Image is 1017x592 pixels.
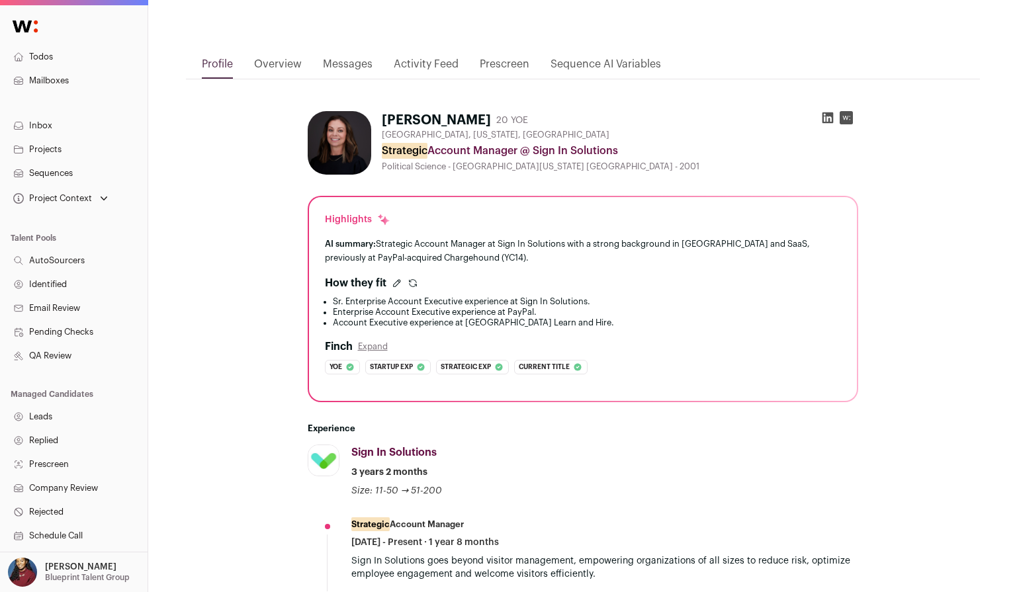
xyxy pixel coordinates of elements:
[325,339,353,355] h2: Finch
[202,56,233,79] a: Profile
[333,317,841,328] li: Account Executive experience at [GEOGRAPHIC_DATA] Learn and Hire.
[382,143,427,159] mark: Strategic
[325,213,390,226] div: Highlights
[45,562,116,572] p: [PERSON_NAME]
[11,193,92,204] div: Project Context
[351,486,443,495] span: Size: 11-50 → 51-200
[382,111,491,130] h1: [PERSON_NAME]
[441,360,491,374] span: Strategic exp
[325,239,376,248] span: AI summary:
[5,558,132,587] button: Open dropdown
[394,56,459,79] a: Activity Feed
[11,189,111,208] button: Open dropdown
[351,519,464,530] div: Account Manager
[382,143,858,159] div: Account Manager @ Sign In Solutions
[351,466,427,479] span: 3 years 2 months
[351,517,390,531] mark: Strategic
[519,360,570,374] span: Current title
[254,56,302,79] a: Overview
[351,536,499,549] span: [DATE] - Present · 1 year 8 months
[308,111,371,175] img: 0e57085d142458381bdb063bce688cc408914d84f03c80b470d7261f42c453dd.jpg
[333,296,841,307] li: Sr. Enterprise Account Executive experience at Sign In Solutions.
[351,447,437,458] span: Sign In Solutions
[330,360,342,374] span: Yoe
[551,56,661,79] a: Sequence AI Variables
[358,341,388,352] button: Expand
[325,275,386,291] h2: How they fit
[382,161,858,172] div: Political Science - [GEOGRAPHIC_DATA][US_STATE] [GEOGRAPHIC_DATA] - 2001
[45,572,130,583] p: Blueprint Talent Group
[308,445,339,476] img: b22e27d7fc44e69fa89cffaf1b6236717e84730a4b5cf979aa9950c47fd98297.jpg
[480,56,529,79] a: Prescreen
[323,56,373,79] a: Messages
[382,130,609,140] span: [GEOGRAPHIC_DATA], [US_STATE], [GEOGRAPHIC_DATA]
[5,13,45,40] img: Wellfound
[308,423,858,434] h2: Experience
[370,360,413,374] span: Startup exp
[496,114,528,127] div: 20 YOE
[325,237,841,265] div: Strategic Account Manager at Sign In Solutions with a strong background in [GEOGRAPHIC_DATA] and ...
[333,307,841,317] li: Enterprise Account Executive experience at PayPal.
[8,558,37,587] img: 10010497-medium_jpg
[351,554,858,581] p: Sign In Solutions goes beyond visitor management, empowering organizations of all sizes to reduce...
